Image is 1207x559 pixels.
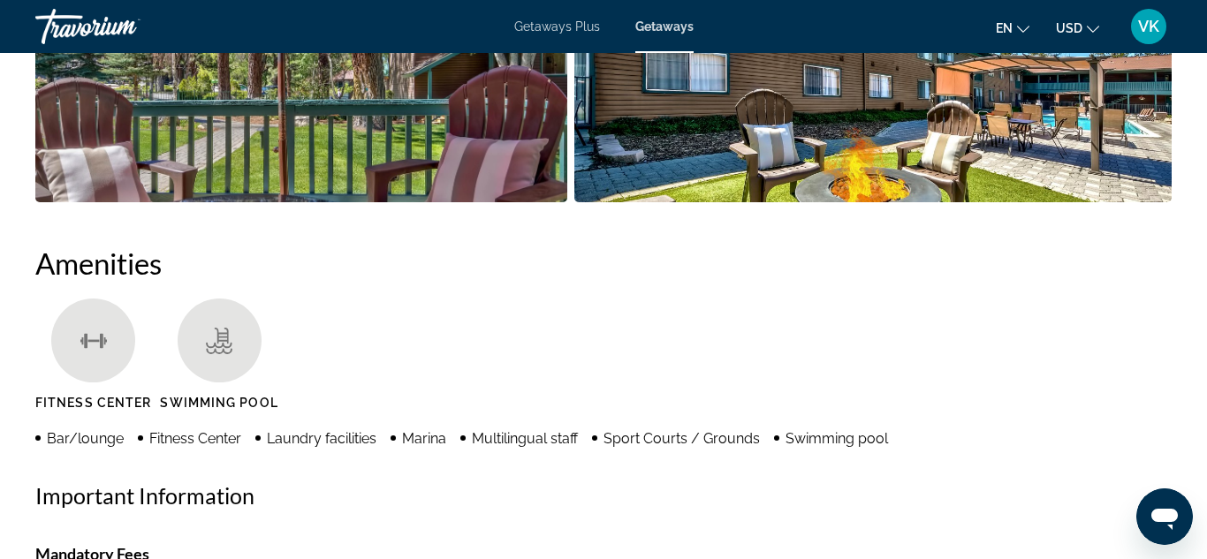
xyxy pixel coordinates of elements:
span: Fitness Center [149,430,241,447]
span: Fitness Center [35,396,151,410]
h2: Amenities [35,246,1172,281]
span: Marina [402,430,446,447]
button: User Menu [1126,8,1172,45]
span: Bar/lounge [47,430,124,447]
span: en [996,21,1013,35]
span: Sport Courts / Grounds [603,430,760,447]
button: Change language [996,15,1029,41]
span: Multilingual staff [472,430,578,447]
a: Travorium [35,4,212,49]
button: Change currency [1056,15,1099,41]
a: Getaways Plus [514,19,600,34]
h2: Important Information [35,482,1172,509]
iframe: Button to launch messaging window [1136,488,1193,545]
span: Laundry facilities [267,430,376,447]
span: Swimming pool [786,430,888,447]
span: Swimming Pool [160,396,277,410]
span: VK [1138,18,1159,35]
span: USD [1056,21,1082,35]
a: Getaways [635,19,694,34]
